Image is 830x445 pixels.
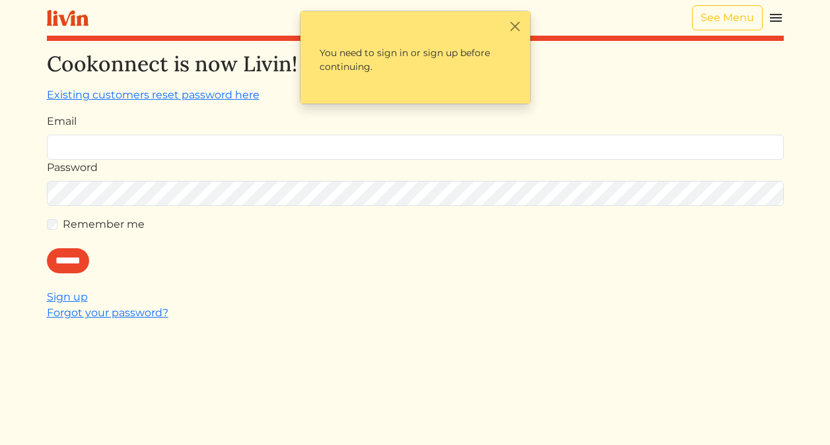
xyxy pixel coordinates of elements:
p: You need to sign in or sign up before continuing. [308,35,522,85]
h2: Cookonnect is now Livin! [47,51,784,77]
label: Remember me [63,217,145,232]
img: menu_hamburger-cb6d353cf0ecd9f46ceae1c99ecbeb4a00e71ca567a856bd81f57e9d8c17bb26.svg [768,10,784,26]
label: Password [47,160,98,176]
img: livin-logo-a0d97d1a881af30f6274990eb6222085a2533c92bbd1e4f22c21b4f0d0e3210c.svg [47,10,88,26]
a: Forgot your password? [47,306,168,319]
label: Email [47,114,77,129]
a: Sign up [47,291,88,303]
a: See Menu [692,5,763,30]
a: Existing customers reset password here [47,88,259,101]
button: Close [508,19,522,33]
